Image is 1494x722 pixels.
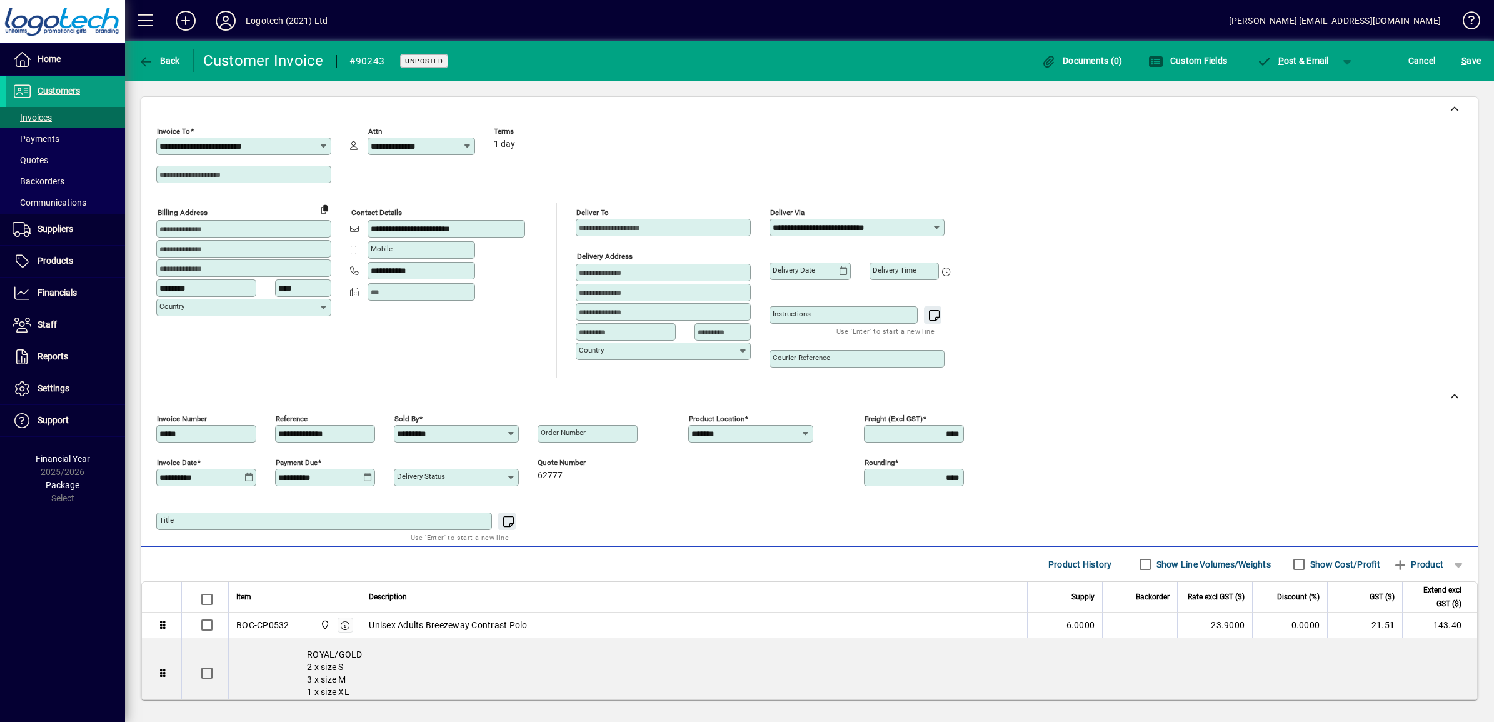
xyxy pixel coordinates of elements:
[1043,553,1117,576] button: Product History
[6,341,125,373] a: Reports
[6,192,125,213] a: Communications
[6,309,125,341] a: Staff
[1188,590,1245,604] span: Rate excl GST ($)
[1250,49,1335,72] button: Post & Email
[873,266,916,274] mat-label: Delivery time
[1327,613,1402,638] td: 21.51
[38,319,57,329] span: Staff
[405,57,443,65] span: Unposted
[1229,11,1441,31] div: [PERSON_NAME] [EMAIL_ADDRESS][DOMAIN_NAME]
[38,54,61,64] span: Home
[276,414,308,423] mat-label: Reference
[494,139,515,149] span: 1 day
[157,127,190,136] mat-label: Invoice To
[773,309,811,318] mat-label: Instructions
[206,9,246,32] button: Profile
[36,454,90,464] span: Financial Year
[125,49,194,72] app-page-header-button: Back
[6,246,125,277] a: Products
[1402,613,1477,638] td: 143.40
[369,590,407,604] span: Description
[6,44,125,75] a: Home
[6,149,125,171] a: Quotes
[138,56,180,66] span: Back
[203,51,324,71] div: Customer Invoice
[541,428,586,437] mat-label: Order number
[1041,56,1123,66] span: Documents (0)
[157,458,197,467] mat-label: Invoice date
[13,176,64,186] span: Backorders
[38,86,80,96] span: Customers
[6,373,125,404] a: Settings
[246,11,328,31] div: Logotech (2021) Ltd
[236,590,251,604] span: Item
[368,127,382,136] mat-label: Attn
[38,288,77,298] span: Financials
[538,471,563,481] span: 62777
[46,480,79,490] span: Package
[371,244,393,253] mat-label: Mobile
[1453,3,1478,43] a: Knowledge Base
[38,256,73,266] span: Products
[689,414,744,423] mat-label: Product location
[13,134,59,144] span: Payments
[836,324,935,338] mat-hint: Use 'Enter' to start a new line
[1393,554,1443,574] span: Product
[1148,56,1227,66] span: Custom Fields
[576,208,609,217] mat-label: Deliver To
[773,353,830,362] mat-label: Courier Reference
[6,171,125,192] a: Backorders
[1136,590,1170,604] span: Backorder
[1410,583,1461,611] span: Extend excl GST ($)
[13,113,52,123] span: Invoices
[1038,49,1126,72] button: Documents (0)
[1408,51,1436,71] span: Cancel
[1461,51,1481,71] span: ave
[135,49,183,72] button: Back
[6,214,125,245] a: Suppliers
[411,530,509,544] mat-hint: Use 'Enter' to start a new line
[6,107,125,128] a: Invoices
[159,302,184,311] mat-label: Country
[1277,590,1320,604] span: Discount (%)
[1370,590,1395,604] span: GST ($)
[494,128,569,136] span: Terms
[1458,49,1484,72] button: Save
[1185,619,1245,631] div: 23.9000
[770,208,805,217] mat-label: Deliver via
[1278,56,1284,66] span: P
[538,459,613,467] span: Quote number
[349,51,385,71] div: #90243
[38,351,68,361] span: Reports
[38,415,69,425] span: Support
[276,458,318,467] mat-label: Payment due
[229,638,1477,708] div: ROYAL/GOLD 2 x size S 3 x size M 1 x size XL
[236,619,289,631] div: BOC-CP0532
[1386,553,1450,576] button: Product
[38,383,69,393] span: Settings
[1308,558,1380,571] label: Show Cost/Profit
[773,266,815,274] mat-label: Delivery date
[314,199,334,219] button: Copy to Delivery address
[1071,590,1095,604] span: Supply
[369,619,527,631] span: Unisex Adults Breezeway Contrast Polo
[38,224,73,234] span: Suppliers
[157,414,207,423] mat-label: Invoice number
[13,155,48,165] span: Quotes
[13,198,86,208] span: Communications
[394,414,419,423] mat-label: Sold by
[865,458,895,467] mat-label: Rounding
[6,128,125,149] a: Payments
[6,405,125,436] a: Support
[1154,558,1271,571] label: Show Line Volumes/Weights
[166,9,206,32] button: Add
[1145,49,1230,72] button: Custom Fields
[1256,56,1329,66] span: ost & Email
[865,414,923,423] mat-label: Freight (excl GST)
[159,516,174,524] mat-label: Title
[1252,613,1327,638] td: 0.0000
[1048,554,1112,574] span: Product History
[1461,56,1466,66] span: S
[397,472,445,481] mat-label: Delivery status
[6,278,125,309] a: Financials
